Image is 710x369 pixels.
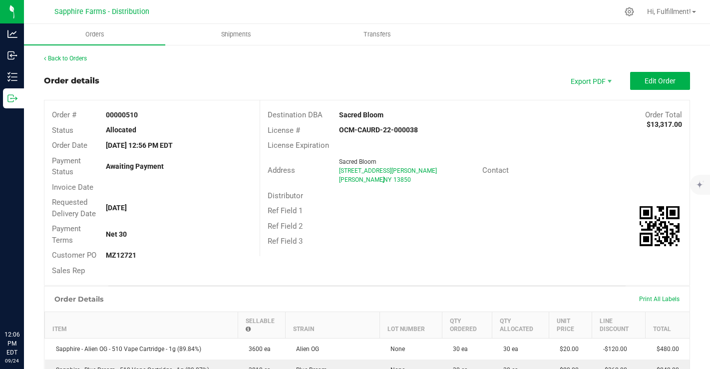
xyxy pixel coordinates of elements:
th: Total [646,312,690,339]
span: , [382,176,383,183]
span: Payment Status [52,156,81,177]
strong: MZ12721 [106,251,136,259]
h1: Order Details [54,295,103,303]
span: Alien OG [291,346,319,353]
th: Qty Ordered [442,312,492,339]
strong: OCM-CAURD-22-000038 [339,126,418,134]
span: $20.00 [555,346,579,353]
span: Ref Field 1 [268,206,303,215]
span: License # [268,126,300,135]
strong: Awaiting Payment [106,162,164,170]
span: Status [52,126,73,135]
span: NY [383,176,391,183]
inline-svg: Inbound [7,50,17,60]
span: Address [268,166,295,175]
th: Strain [285,312,379,339]
strong: 00000510 [106,111,138,119]
span: -$120.00 [598,346,627,353]
a: Transfers [307,24,448,45]
strong: Sacred Bloom [339,111,383,119]
th: Unit Price [549,312,592,339]
a: Back to Orders [44,55,87,62]
span: Sapphire - Alien OG - 510 Vape Cartridge - 1g (89.84%) [51,346,201,353]
span: 30 ea [448,346,468,353]
span: Order # [52,110,76,119]
div: Manage settings [623,7,636,16]
span: Payment Terms [52,224,81,245]
span: Sapphire Farms - Distribution [54,7,149,16]
span: $480.00 [652,346,679,353]
span: Hi, Fulfillment! [647,7,691,15]
a: Orders [24,24,165,45]
span: Customer PO [52,251,96,260]
span: [STREET_ADDRESS][PERSON_NAME] [339,167,437,174]
li: Export PDF [560,72,620,90]
span: Order Date [52,141,87,150]
th: Line Discount [592,312,646,339]
span: Requested Delivery Date [52,198,96,218]
span: Transfers [350,30,404,39]
span: Ref Field 2 [268,222,303,231]
strong: [DATE] [106,204,127,212]
inline-svg: Inventory [7,72,17,82]
strong: Allocated [106,126,136,134]
th: Item [45,312,238,339]
span: Ref Field 3 [268,237,303,246]
span: Sales Rep [52,266,85,275]
strong: $13,317.00 [647,120,682,128]
button: Edit Order [630,72,690,90]
span: License Expiration [268,141,329,150]
span: Edit Order [645,77,676,85]
div: Order details [44,75,99,87]
span: [PERSON_NAME] [339,176,384,183]
span: Shipments [208,30,265,39]
qrcode: 00000510 [640,206,680,246]
span: 13850 [393,176,411,183]
span: 30 ea [498,346,518,353]
span: Contact [482,166,509,175]
span: Destination DBA [268,110,323,119]
th: Qty Allocated [492,312,549,339]
img: Scan me! [640,206,680,246]
span: Sacred Bloom [339,158,376,165]
a: Shipments [165,24,307,45]
inline-svg: Outbound [7,93,17,103]
strong: [DATE] 12:56 PM EDT [106,141,173,149]
p: 12:06 PM EDT [4,330,19,357]
span: Orders [72,30,118,39]
th: Sellable [238,312,285,339]
span: 3600 ea [244,346,271,353]
span: Invoice Date [52,183,93,192]
span: Print All Labels [639,296,680,303]
span: Distributor [268,191,303,200]
span: Order Total [645,110,682,119]
th: Lot Number [379,312,442,339]
p: 09/24 [4,357,19,365]
strong: Net 30 [106,230,127,238]
span: None [385,346,405,353]
inline-svg: Analytics [7,29,17,39]
iframe: Resource center [10,289,40,319]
